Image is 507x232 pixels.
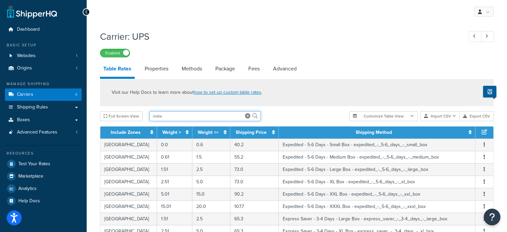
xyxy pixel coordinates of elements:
[157,163,192,176] td: 1.51
[5,62,82,74] li: Origins
[279,176,475,188] td: Expedited - 5-6 Days - XL Box - expedited_-_5-6_days_-_xl_box
[279,163,475,176] td: Expedited - 5-6 Days - Large Box - expedited_-_5-6_days_-_large_box
[149,111,261,121] input: Search
[100,111,143,121] button: Full Screen View
[5,81,82,87] div: Manage Shipping
[5,126,82,139] li: Advanced Features
[100,176,157,188] td: [GEOGRAPHIC_DATA]
[157,213,192,225] td: 1.51
[5,50,82,62] a: Websites1
[100,200,157,213] td: [GEOGRAPHIC_DATA]
[192,139,230,151] td: 0.6
[192,188,230,200] td: 15.0
[230,163,279,176] td: 73.0
[230,176,279,188] td: 73.0
[17,130,57,135] span: Advanced Features
[100,49,130,57] label: Enabled
[100,61,135,79] a: Table Rates
[112,89,262,96] p: Visit our Help Docs to learn more about .
[5,114,82,126] a: Boxes
[481,31,494,42] a: Next Record
[17,92,33,97] span: Carriers
[141,61,172,77] a: Properties
[460,111,494,121] button: Export CSV
[111,129,141,136] a: Include Zones
[236,129,267,136] a: Shipping Price
[178,61,205,77] a: Methods
[420,111,460,121] button: Import CSV
[5,88,82,101] li: Carriers
[279,200,475,213] td: Expedited - 5-6 Days - XXXL Box - expedited_-_5-6_days_-_xxxl_box
[100,139,157,151] td: [GEOGRAPHIC_DATA]
[194,89,261,96] a: how to set up custom table rates
[230,139,279,151] td: 40.2
[198,129,219,136] a: Weight <=
[483,86,496,97] button: Show Help Docs
[356,129,392,136] a: Shipping Method
[5,195,82,207] a: Help Docs
[18,186,37,192] span: Analytics
[279,151,475,163] td: Expedited - 5-6 Days - Medium Box - expedited_-_5-6_days_-_medium_box
[5,170,82,182] a: Marketplace
[100,163,157,176] td: [GEOGRAPHIC_DATA]
[17,65,32,71] span: Origins
[18,161,50,167] span: Test Your Rates
[18,198,40,204] span: Help Docs
[230,188,279,200] td: 90.2
[484,209,500,225] button: Open Resource Center
[192,200,230,213] td: 20.0
[279,139,475,151] td: Expedited - 5-6 Days - Small Box - expedited_-_5-6_days_-_small_box
[230,213,279,225] td: 65.3
[5,151,82,156] div: Resources
[5,42,82,48] div: Basic Setup
[230,151,279,163] td: 55.2
[100,151,157,163] td: [GEOGRAPHIC_DATA]
[17,104,48,110] span: Shipping Rules
[469,31,482,42] a: Previous Record
[279,213,475,225] td: Express Saver - 3-4 Days - Large Box - express_saver_-_3-4_days_-_large_box
[100,30,456,43] h1: Carrier: UPS
[192,163,230,176] td: 2.5
[76,130,77,135] span: 1
[18,174,43,179] span: Marketplace
[75,92,77,97] span: 4
[5,101,82,113] a: Shipping Rules
[279,188,475,200] td: Expedited - 5-6 Days - XXL Box - expedited_-_5-6_days_-_xxl_box
[100,188,157,200] td: [GEOGRAPHIC_DATA]
[192,213,230,225] td: 2.5
[192,151,230,163] td: 1.5
[157,139,192,151] td: 0.0
[192,176,230,188] td: 5.0
[5,50,82,62] li: Websites
[5,88,82,101] a: Carriers4
[17,27,40,32] span: Dashboard
[212,61,238,77] a: Package
[17,53,36,59] span: Websites
[5,62,82,74] a: Origins1
[270,61,300,77] a: Advanced
[157,200,192,213] td: 15.01
[157,188,192,200] td: 5.01
[5,23,82,36] a: Dashboard
[100,213,157,225] td: [GEOGRAPHIC_DATA]
[5,158,82,170] a: Test Your Rates
[245,61,263,77] a: Fees
[157,176,192,188] td: 2.51
[76,53,77,59] span: 1
[230,200,279,213] td: 107.7
[5,183,82,195] a: Analytics
[76,65,77,71] span: 1
[349,111,418,121] button: Customize Table View
[162,129,181,136] a: Weight >
[157,151,192,163] td: 0.61
[5,126,82,139] a: Advanced Features1
[17,117,30,123] span: Boxes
